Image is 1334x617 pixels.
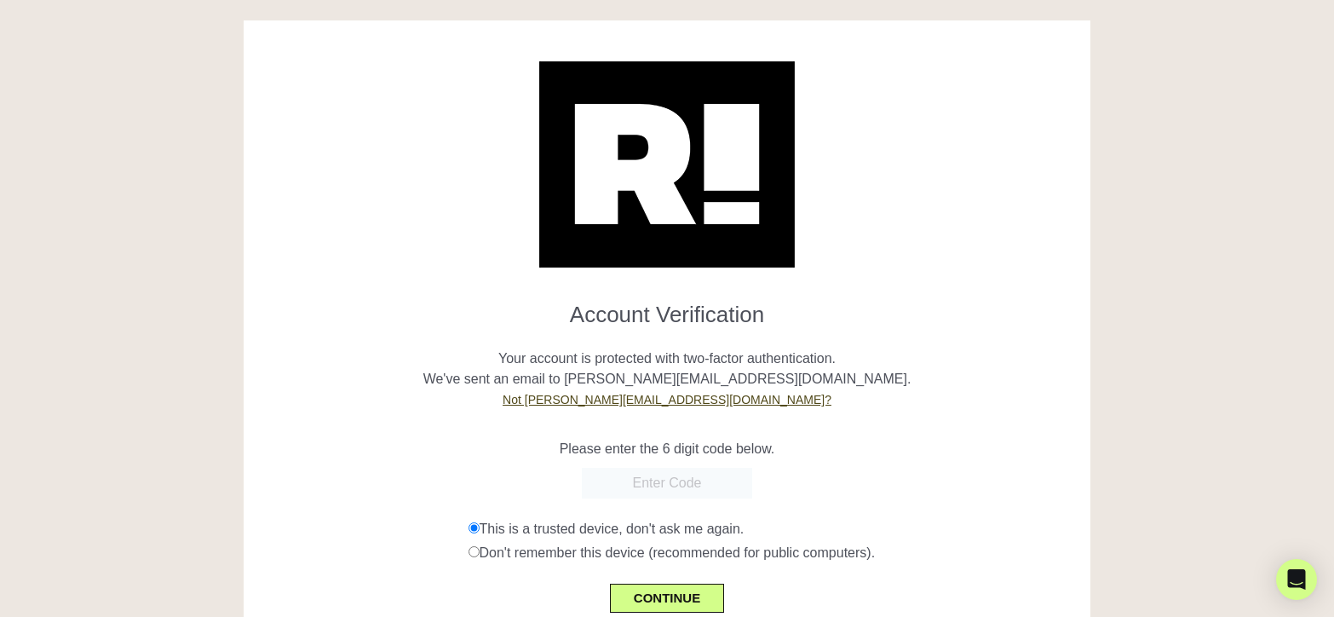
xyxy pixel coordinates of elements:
p: Your account is protected with two-factor authentication. We've sent an email to [PERSON_NAME][EM... [256,328,1078,410]
div: This is a trusted device, don't ask me again. [469,519,1078,539]
div: Open Intercom Messenger [1276,559,1317,600]
button: CONTINUE [610,584,724,613]
p: Please enter the 6 digit code below. [256,439,1078,459]
h1: Account Verification [256,288,1078,328]
div: Don't remember this device (recommended for public computers). [469,543,1078,563]
a: Not [PERSON_NAME][EMAIL_ADDRESS][DOMAIN_NAME]? [503,393,831,407]
img: Retention.com [539,61,795,268]
input: Enter Code [582,468,752,499]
